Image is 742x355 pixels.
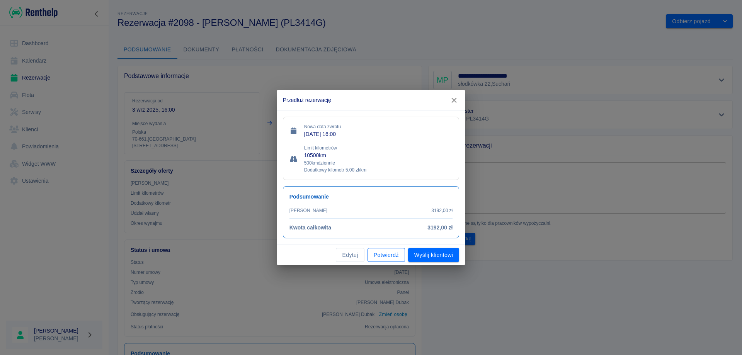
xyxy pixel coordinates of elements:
p: 500 km dziennie [304,160,453,166]
button: Edytuj [336,248,364,262]
p: Dodatkowy kilometr 5,00 zł/km [304,166,453,173]
p: [DATE] 16:00 [304,130,453,138]
p: [PERSON_NAME] [289,207,327,214]
h6: 3192,00 zł [427,224,453,232]
h2: Przedłuż rezerwację [277,90,466,110]
button: Potwierdź [368,248,405,262]
h6: Podsumowanie [289,193,453,201]
p: 10500 km [304,151,453,160]
h6: Kwota całkowita [289,224,331,232]
button: Wyślij klientowi [408,248,459,262]
p: 3192,00 zł [431,207,453,214]
p: Nowa data zwrotu [304,123,453,130]
p: Limit kilometrów [304,144,453,151]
